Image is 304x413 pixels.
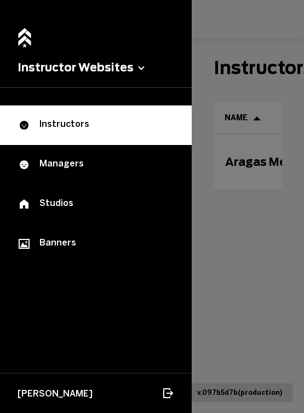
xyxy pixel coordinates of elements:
[18,388,93,399] span: [PERSON_NAME]
[18,237,174,250] div: Banners
[18,119,174,132] div: Instructors
[15,22,35,46] a: Home
[18,61,174,74] button: Instructor Websites
[156,381,180,405] button: Log out
[18,158,174,171] div: Managers
[18,198,174,211] div: Studios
